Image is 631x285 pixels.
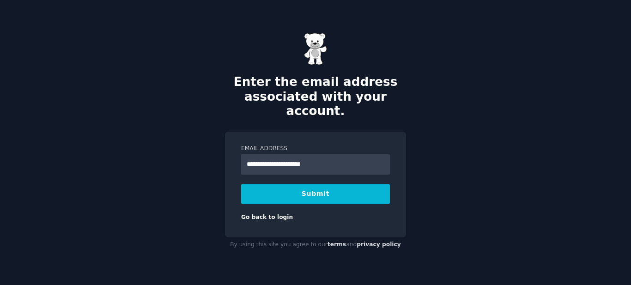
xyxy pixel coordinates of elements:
label: Email Address [241,145,390,153]
img: Gummy Bear [304,33,327,65]
a: privacy policy [357,241,401,248]
button: Submit [241,184,390,204]
div: By using this site you agree to our and [225,237,406,252]
a: terms [328,241,346,248]
h2: Enter the email address associated with your account. [225,75,406,119]
a: Go back to login [241,214,293,220]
